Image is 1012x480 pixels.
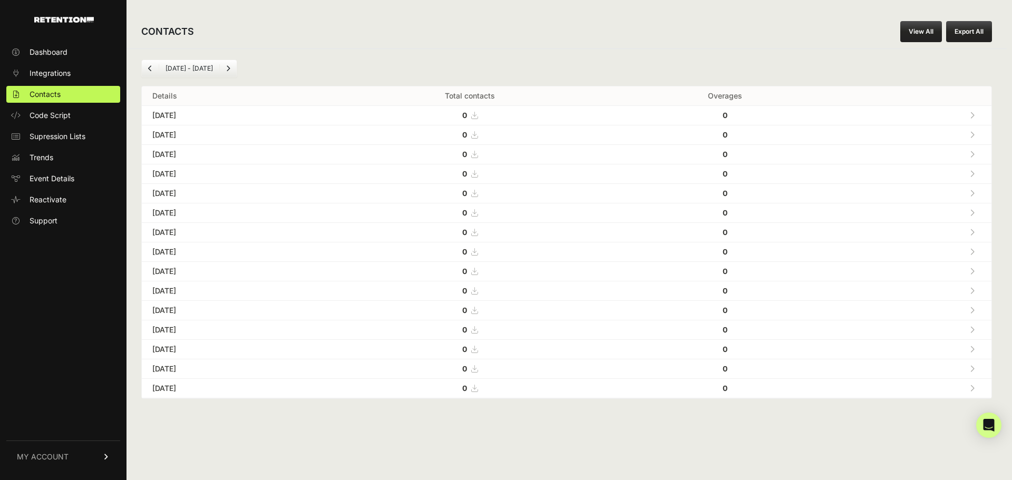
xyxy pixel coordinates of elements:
strong: 0 [462,169,467,178]
td: [DATE] [142,145,327,164]
td: [DATE] [142,281,327,301]
td: [DATE] [142,106,327,125]
strong: 0 [723,208,727,217]
strong: 0 [462,228,467,237]
a: Reactivate [6,191,120,208]
td: [DATE] [142,379,327,398]
a: Integrations [6,65,120,82]
li: [DATE] - [DATE] [159,64,219,73]
strong: 0 [462,364,467,373]
strong: 0 [723,169,727,178]
strong: 0 [723,286,727,295]
strong: 0 [723,111,727,120]
span: Dashboard [30,47,67,57]
a: MY ACCOUNT [6,440,120,473]
td: [DATE] [142,340,327,359]
strong: 0 [723,345,727,354]
td: [DATE] [142,359,327,379]
td: [DATE] [142,203,327,223]
strong: 0 [723,384,727,393]
strong: 0 [462,286,467,295]
a: Supression Lists [6,128,120,145]
span: Code Script [30,110,71,121]
span: Supression Lists [30,131,85,142]
td: [DATE] [142,262,327,281]
td: [DATE] [142,184,327,203]
span: Trends [30,152,53,163]
strong: 0 [462,345,467,354]
td: [DATE] [142,125,327,145]
strong: 0 [462,306,467,315]
strong: 0 [723,130,727,139]
a: Trends [6,149,120,166]
strong: 0 [723,306,727,315]
a: View All [900,21,942,42]
td: [DATE] [142,223,327,242]
strong: 0 [723,189,727,198]
span: Event Details [30,173,74,184]
div: Open Intercom Messenger [976,413,1001,438]
strong: 0 [462,247,467,256]
th: Total contacts [327,86,614,106]
td: [DATE] [142,301,327,320]
span: Integrations [30,68,71,79]
strong: 0 [462,111,467,120]
strong: 0 [723,247,727,256]
strong: 0 [462,267,467,276]
strong: 0 [462,208,467,217]
span: Reactivate [30,194,66,205]
strong: 0 [723,267,727,276]
img: Retention.com [34,17,94,23]
a: Next [220,60,237,77]
strong: 0 [462,325,467,334]
button: Export All [946,21,992,42]
td: [DATE] [142,320,327,340]
span: Contacts [30,89,61,100]
h2: CONTACTS [141,24,194,39]
strong: 0 [462,150,467,159]
span: MY ACCOUNT [17,452,69,462]
td: [DATE] [142,164,327,184]
a: Code Script [6,107,120,124]
a: Previous [142,60,159,77]
td: [DATE] [142,242,327,262]
a: Support [6,212,120,229]
strong: 0 [462,384,467,393]
a: Dashboard [6,44,120,61]
a: Event Details [6,170,120,187]
strong: 0 [462,130,467,139]
th: Details [142,86,327,106]
a: Contacts [6,86,120,103]
strong: 0 [723,150,727,159]
strong: 0 [462,189,467,198]
strong: 0 [723,228,727,237]
th: Overages [614,86,836,106]
span: Support [30,215,57,226]
strong: 0 [723,325,727,334]
strong: 0 [723,364,727,373]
